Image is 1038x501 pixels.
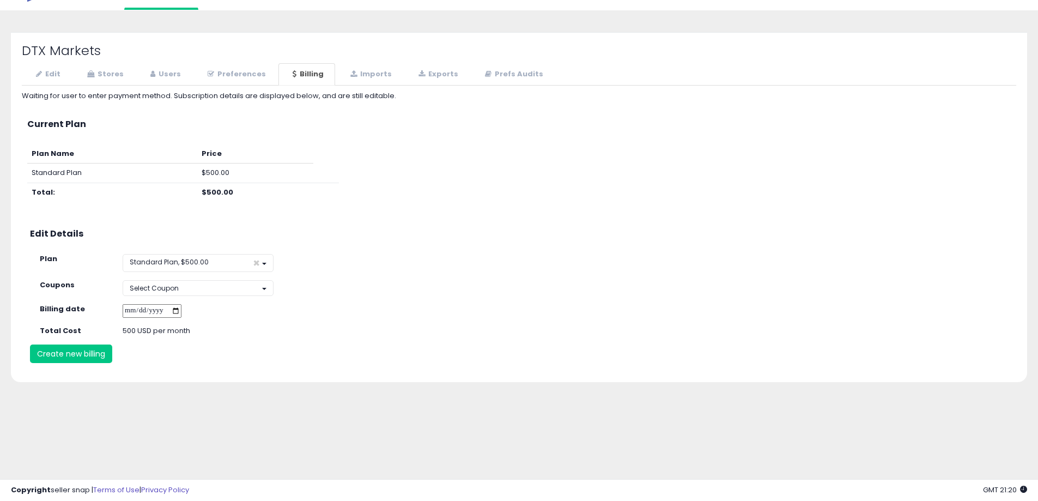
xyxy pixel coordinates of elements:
[30,229,1008,239] h3: Edit Details
[22,44,1016,58] h2: DTX Markets
[278,63,335,86] a: Billing
[22,63,72,86] a: Edit
[130,283,179,293] span: Select Coupon
[114,326,362,336] div: 500 USD per month
[123,254,274,272] button: Standard Plan, $500.00 ×
[983,485,1027,495] span: 2025-10-6 21:20 GMT
[136,63,192,86] a: Users
[123,280,274,296] button: Select Coupon
[141,485,189,495] a: Privacy Policy
[404,63,470,86] a: Exports
[27,164,197,183] td: Standard Plan
[30,345,112,363] button: Create new billing
[93,485,139,495] a: Terms of Use
[11,485,189,496] div: seller snap | |
[40,253,57,264] strong: Plan
[22,91,1016,101] div: Waiting for user to enter payment method. Subscription details are displayed below, and are still...
[40,304,85,314] strong: Billing date
[32,187,55,197] b: Total:
[40,280,75,290] strong: Coupons
[193,63,277,86] a: Preferences
[336,63,403,86] a: Imports
[197,144,314,164] th: Price
[197,164,314,183] td: $500.00
[253,257,260,269] span: ×
[40,325,81,336] strong: Total Cost
[471,63,555,86] a: Prefs Audits
[130,257,209,267] span: Standard Plan, $500.00
[27,144,197,164] th: Plan Name
[73,63,135,86] a: Stores
[27,119,1011,129] h3: Current Plan
[11,485,51,495] strong: Copyright
[202,187,233,197] b: $500.00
